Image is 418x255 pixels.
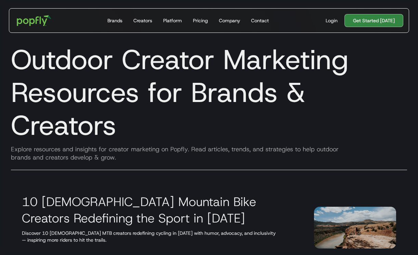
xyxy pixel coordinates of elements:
[163,17,182,24] div: Platform
[251,17,269,24] div: Contact
[22,193,298,226] h3: 10 [DEMOGRAPHIC_DATA] Mountain Bike Creators Redefining the Sport in [DATE]
[219,17,240,24] div: Company
[326,17,338,24] div: Login
[344,14,403,27] a: Get Started [DATE]
[248,9,272,33] a: Contact
[160,9,185,33] a: Platform
[105,9,125,33] a: Brands
[216,9,243,33] a: Company
[5,43,413,142] h1: Outdoor Creator Marketing Resources for Brands & Creators
[133,17,152,24] div: Creators
[193,17,208,24] div: Pricing
[12,10,56,31] a: home
[323,17,340,24] a: Login
[5,145,413,162] div: Explore resources and insights for creator marketing on Popfly. Read articles, trends, and strate...
[107,17,122,24] div: Brands
[22,230,298,243] p: Discover 10 [DEMOGRAPHIC_DATA] MTB creators redefining cycling in [DATE] with humor, advocacy, an...
[131,9,155,33] a: Creators
[190,9,211,33] a: Pricing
